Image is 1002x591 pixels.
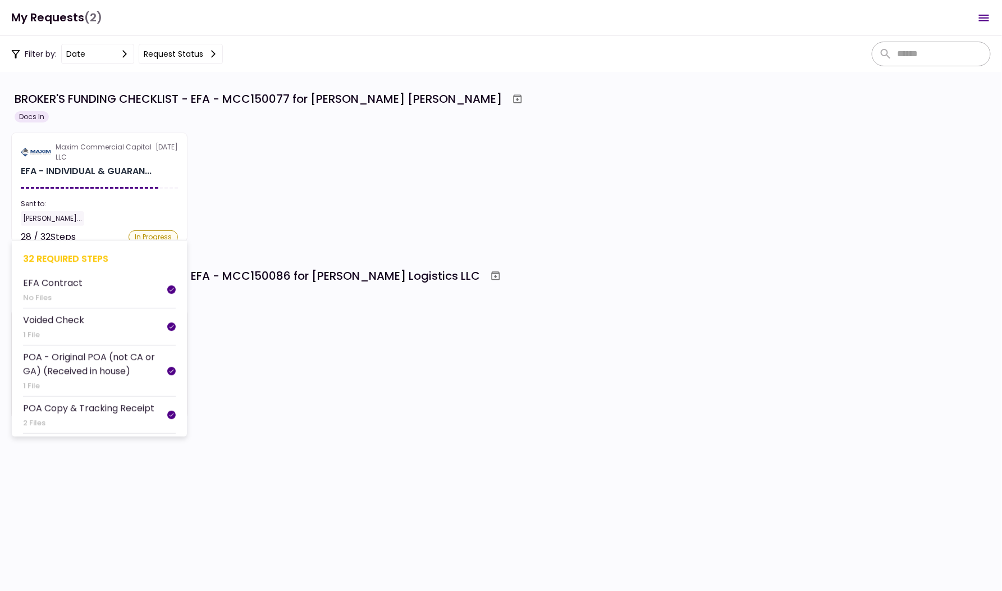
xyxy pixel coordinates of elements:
div: [DATE] [21,142,178,162]
div: Voided Check [23,313,84,327]
div: BROKER'S FUNDING CHECKLIST - EFA - MCC150077 for [PERSON_NAME] [PERSON_NAME] [15,90,502,107]
div: 32 required steps [23,252,176,266]
div: Maxim Commercial Capital LLC [56,142,155,162]
div: 1 File [23,329,84,340]
button: Request status [139,44,223,64]
button: Open menu [971,4,998,31]
div: Sent to: [21,199,178,209]
div: 2 Files [23,417,154,429]
div: EFA Contract [23,276,83,290]
button: date [61,44,134,64]
div: POA - Original POA (not CA or GA) (Received in house) [23,350,167,378]
div: date [66,48,85,60]
button: Archive workflow [507,89,528,109]
div: No Files [23,292,83,303]
div: EFA - INDIVIDUAL & GUARANTOR - BROKER - FUNDING CHECKLIST [21,165,152,178]
span: (2) [84,6,102,29]
div: In Progress [129,230,178,244]
div: [PERSON_NAME]... [21,211,84,226]
div: 28 / 32 Steps [21,230,76,244]
div: BROKER'S FUNDING CHECKLIST - EFA - MCC150086 for [PERSON_NAME] Logistics LLC [15,267,480,284]
div: Filter by: [11,44,223,64]
div: 1 File [23,380,167,392]
h1: My Requests [11,6,102,29]
div: Docs In [15,111,49,122]
div: POA Copy & Tracking Receipt [23,401,154,415]
button: Archive workflow [486,266,506,286]
img: Partner logo [21,147,51,157]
